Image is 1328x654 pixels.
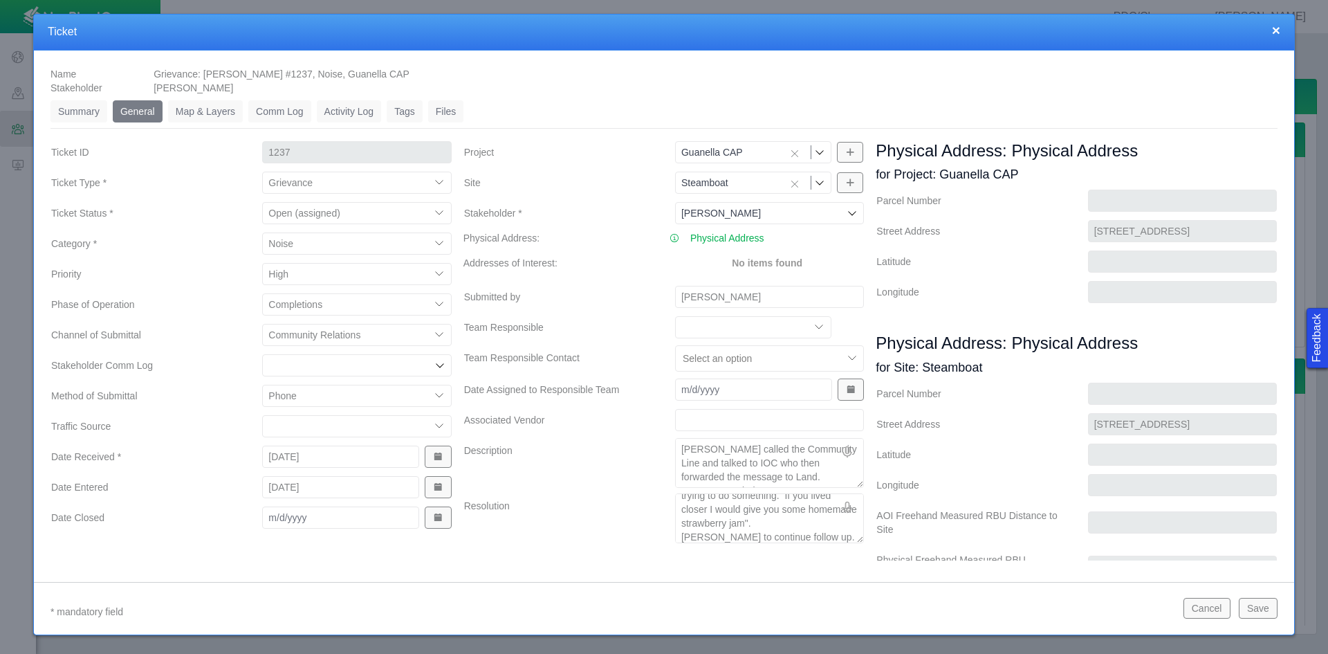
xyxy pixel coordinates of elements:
label: Street Address [865,219,1076,244]
label: Team Responsible Contact [453,345,664,372]
label: Date Closed [40,505,251,530]
h4: for Site: Steamboat [876,360,1278,376]
p: * mandatory field [50,603,1172,621]
h4: for Project: Guanella CAP [876,167,1278,183]
label: Stakeholder * [453,201,664,226]
input: m/d/yyyy [675,379,832,401]
label: Latitude [865,249,1076,274]
h4: Ticket [48,25,1280,39]
button: Show Date Picker [425,446,451,468]
label: Associated Vendor [453,408,664,433]
label: Phase of Operation [40,292,251,317]
textarea: Talked to Land about landscaping, not an option. All production being piped to [PERSON_NAME]. [PE... [675,493,864,543]
a: Comm Log [248,100,311,122]
a: Summary [50,100,107,122]
label: Street Address [865,412,1076,437]
button: Cancel [1183,598,1230,619]
label: Team Responsible [453,315,664,340]
a: Activity Log [317,100,382,122]
span: Grievance: [PERSON_NAME] #1237, Noise, Guanella CAP [154,69,409,80]
label: Longitude [865,473,1076,498]
button: Show Date Picker [838,379,864,401]
label: Site [453,170,664,195]
label: Traffic Source [40,414,251,439]
label: Category * [40,231,251,256]
label: Ticket Status * [40,201,251,226]
a: Map & Layers [168,100,243,122]
label: Submitted by [453,284,664,309]
label: Description [453,438,664,488]
label: Ticket Type * [40,170,251,195]
label: Priority [40,262,251,287]
label: Channel of Submittal [40,323,251,347]
span: Name [50,69,76,80]
a: Tags [387,100,423,122]
label: Ticket ID [40,140,251,165]
label: Latitude [865,442,1076,467]
label: Longitude [865,280,1076,305]
label: Physical Freehand Measured RBU Distance to Site [865,547,1076,586]
button: Show Date Picker [425,507,451,529]
a: Files [428,100,464,122]
span: Addresses of Interest: [463,257,557,269]
button: Clear selection [786,147,804,159]
label: AOI Freehand Measured RBU Distance to Site [865,503,1076,542]
h3: Physical Address: Physical Address [876,332,1278,354]
h3: Physical Address: Physical Address [876,140,1278,161]
button: Clear selection [786,178,804,190]
a: General [113,100,163,122]
label: Project [453,140,664,165]
label: Date Received * [40,444,251,469]
label: Date Entered [40,475,251,500]
label: Parcel Number [865,188,1076,213]
input: m/d/yyyy [262,446,419,468]
li: View more address information Physical Address [670,231,865,245]
label: No items found [732,256,802,270]
a: Physical Address [690,231,764,245]
input: m/d/yyyy [262,507,419,529]
textarea: [PERSON_NAME] called the Community Line and talked to IOC who then forwarded the message to Land.... [675,438,864,488]
label: Parcel Number [865,381,1076,406]
input: m/d/yyyy [262,476,419,498]
button: Show Date Picker [425,476,451,498]
label: Date Assigned to Responsible Team [453,377,664,402]
button: Save [1239,598,1278,619]
span: Physical Address: [463,233,540,244]
a: View more address information [670,231,679,245]
button: close [1272,23,1280,37]
span: [PERSON_NAME] [154,82,233,93]
label: Resolution [453,493,664,543]
span: Stakeholder [50,82,102,93]
label: Method of Submittal [40,383,251,408]
label: Stakeholder Comm Log [40,353,251,378]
